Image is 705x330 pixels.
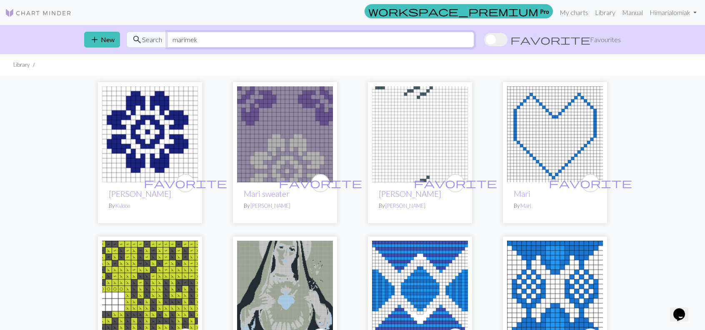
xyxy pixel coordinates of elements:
a: Kvloon [115,202,130,209]
img: Mary Maxim Fish [372,86,468,182]
i: favourite [279,175,362,191]
iframe: chat widget [670,297,697,322]
span: favorite [279,176,362,189]
a: Manual [619,4,646,21]
a: [PERSON_NAME] [109,189,171,199]
span: favorite [414,176,497,189]
p: By [244,202,326,210]
a: Mari [507,129,603,137]
p: By [109,202,191,210]
i: favourite [549,175,632,191]
a: Mari [372,284,468,292]
img: Mari sweater [237,86,333,182]
span: search [132,34,142,45]
label: Show favourites [484,32,621,48]
a: Himarialomiak [646,4,700,21]
a: Mari sweater [244,189,290,199]
img: Logo [5,8,72,18]
img: Mari Flower [102,86,198,182]
a: Mari sweater [237,129,333,137]
a: mother-mary-stands-in-front-of-a-holy-scene-p8cqe63t4meq1zzj.webp [237,284,333,292]
li: Library [13,61,30,69]
button: favourite [176,174,195,192]
a: Mari [514,189,530,199]
span: favorite [510,34,590,45]
a: Mari Flower [102,129,198,137]
a: [PERSON_NAME] [385,202,425,209]
i: favourite [414,175,497,191]
button: New [84,32,120,48]
span: Search [142,35,162,45]
a: Pro [365,4,553,18]
button: favourite [311,174,330,192]
a: [PERSON_NAME] [379,189,441,199]
span: favorite [549,176,632,189]
p: By [514,202,596,210]
span: favorite [144,176,227,189]
span: Favourites [590,35,621,45]
img: Mari [507,86,603,182]
button: favourite [581,174,600,192]
a: Mari [520,202,531,209]
a: Mari [507,284,603,292]
p: By [379,202,461,210]
a: lando helmet - marie [102,284,198,292]
a: Library [592,4,619,21]
button: favourite [446,174,465,192]
a: My charts [556,4,592,21]
a: [PERSON_NAME] [250,202,290,209]
i: favourite [144,175,227,191]
a: Mary Maxim Fish [372,129,468,137]
span: add [90,34,100,45]
span: workspace_premium [368,5,538,17]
